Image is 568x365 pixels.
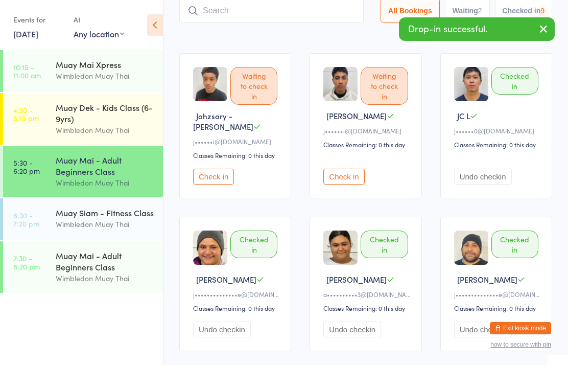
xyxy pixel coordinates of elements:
div: Checked in [361,231,408,258]
a: 6:30 -7:20 pmMuay Siam - Fitness ClassWimbledon Muay Thai [3,198,163,240]
div: a•••••••••• [323,290,411,299]
div: j•••••••••••••• [193,290,280,299]
div: Classes Remaining: 0 this day [454,304,541,312]
img: image1756102611.png [193,67,227,101]
div: j•••••••••••••• [454,290,541,299]
span: [PERSON_NAME] [326,274,387,285]
div: Checked in [491,231,538,258]
div: j•••••• [193,137,280,146]
time: 10:15 - 11:00 am [13,63,41,79]
div: Muay Dek - Kids Class (6-9yrs) [56,102,154,124]
div: Classes Remaining: 0 this day [323,304,411,312]
div: Wimbledon Muay Thai [56,124,154,136]
div: Muay Siam - Fitness Class [56,207,154,218]
div: Waiting to check in [361,67,408,105]
a: 10:15 -11:00 amMuay Mai XpressWimbledon Muay Thai [3,50,163,92]
button: Check in [323,169,364,185]
div: Classes Remaining: 0 this day [454,140,541,149]
div: Classes Remaining: 0 this day [193,151,280,159]
img: image1717797565.png [454,67,488,101]
div: Waiting to check in [230,67,277,105]
div: j••••••0@[DOMAIN_NAME] [454,126,541,135]
div: Any location [74,28,124,39]
time: 7:30 - 8:20 pm [13,254,40,270]
div: Wimbledon Muay Thai [56,272,154,284]
a: 5:30 -6:20 pmMuay Mai - Adult Beginners ClassWimbledon Muay Thai [3,146,163,197]
button: how to secure with pin [490,341,551,348]
span: [PERSON_NAME] [196,274,256,285]
div: Wimbledon Muay Thai [56,218,154,230]
button: Undo checkin [454,169,512,185]
img: image1745991362.png [193,231,227,265]
span: JC L [457,110,470,121]
div: Checked in [230,231,277,258]
div: 2 [478,7,482,15]
div: Classes Remaining: 0 this day [193,304,280,312]
button: Exit kiosk mode [490,322,551,334]
button: Undo checkin [193,322,251,337]
button: Check in [193,169,234,185]
span: Jahzsary - [PERSON_NAME] [193,110,253,132]
div: Muay Mai - Adult Beginners Class [56,250,154,272]
time: 4:30 - 5:15 pm [13,106,39,122]
div: 9 [540,7,545,15]
div: Wimbledon Muay Thai [56,70,154,82]
span: [PERSON_NAME] [457,274,517,285]
div: Classes Remaining: 0 this day [323,140,411,149]
img: image1745990879.png [323,231,358,265]
div: Muay Mai Xpress [56,59,154,70]
div: Checked in [491,67,538,95]
button: Undo checkin [323,322,381,337]
time: 5:30 - 6:20 pm [13,158,40,175]
div: Events for [13,11,63,28]
div: At [74,11,124,28]
img: image1746423931.png [454,231,488,265]
div: Wimbledon Muay Thai [56,177,154,189]
time: 6:30 - 7:20 pm [13,211,39,227]
img: image1756102593.png [323,67,358,101]
a: 4:30 -5:15 pmMuay Dek - Kids Class (6-9yrs)Wimbledon Muay Thai [3,93,163,145]
div: j•••••• [323,126,411,135]
a: 7:30 -8:20 pmMuay Mai - Adult Beginners ClassWimbledon Muay Thai [3,241,163,293]
div: Drop-in successful. [399,17,555,41]
a: [DATE] [13,28,38,39]
span: [PERSON_NAME] [326,110,387,121]
div: Muay Mai - Adult Beginners Class [56,154,154,177]
button: Undo checkin [454,322,512,337]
